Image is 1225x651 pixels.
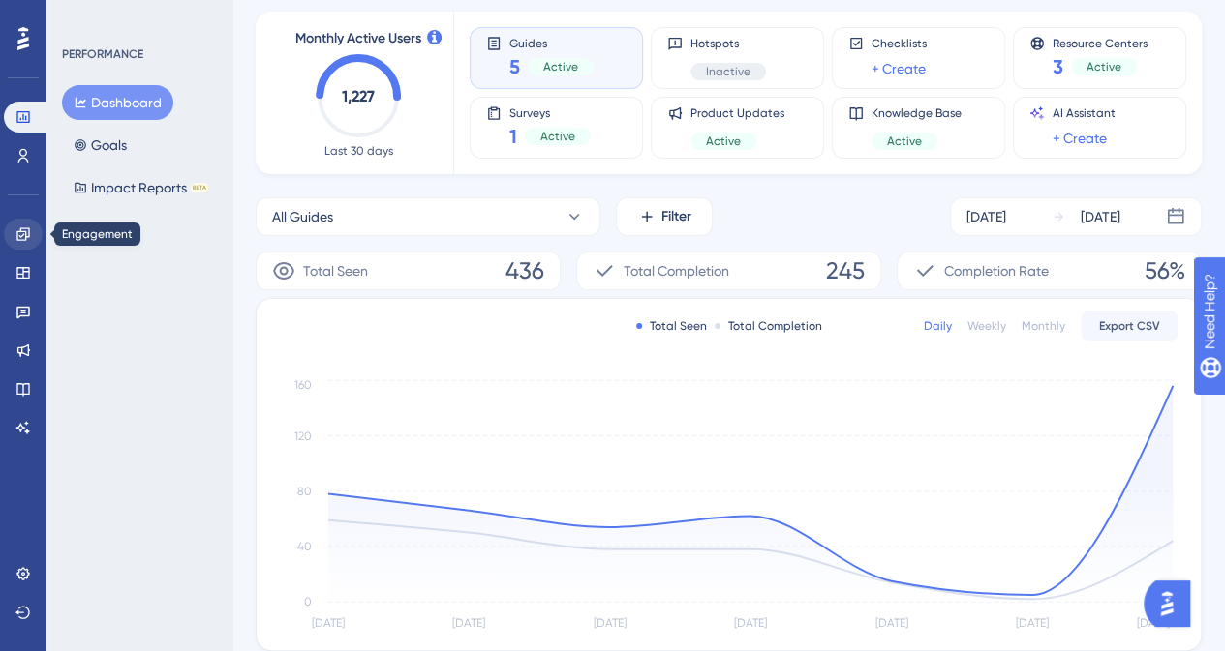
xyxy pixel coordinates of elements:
[1145,255,1185,286] span: 56%
[272,205,333,228] span: All Guides
[304,595,312,608] tspan: 0
[924,318,952,334] div: Daily
[1053,53,1063,80] span: 3
[1081,311,1178,341] button: Export CSV
[967,318,1006,334] div: Weekly
[295,27,421,50] span: Monthly Active Users
[509,36,594,49] span: Guides
[706,64,750,79] span: Inactive
[690,105,784,121] span: Product Updates
[715,318,822,334] div: Total Completion
[706,133,741,149] span: Active
[594,616,627,630] tspan: [DATE]
[509,123,517,150] span: 1
[661,205,691,228] span: Filter
[297,540,312,553] tspan: 40
[62,170,220,205] button: Impact ReportsBETA
[62,85,173,120] button: Dashboard
[505,255,544,286] span: 436
[509,105,591,119] span: Surveys
[540,129,575,144] span: Active
[324,143,393,159] span: Last 30 days
[1053,127,1107,150] a: + Create
[872,105,962,121] span: Knowledge Base
[624,259,729,282] span: Total Completion
[636,318,707,334] div: Total Seen
[1144,575,1202,633] iframe: UserGuiding AI Assistant Launcher
[303,259,368,282] span: Total Seen
[944,259,1049,282] span: Completion Rate
[452,616,485,630] tspan: [DATE]
[1053,105,1116,121] span: AI Assistant
[312,616,345,630] tspan: [DATE]
[1053,36,1148,49] span: Resource Centers
[616,197,713,236] button: Filter
[294,429,312,443] tspan: 120
[734,616,767,630] tspan: [DATE]
[297,485,312,498] tspan: 80
[872,57,926,80] a: + Create
[191,183,208,192] div: BETA
[1099,318,1160,334] span: Export CSV
[256,197,600,236] button: All Guides
[509,53,520,80] span: 5
[342,87,375,105] text: 1,227
[543,59,578,74] span: Active
[1022,318,1065,334] div: Monthly
[1087,59,1121,74] span: Active
[872,36,927,51] span: Checklists
[1016,616,1049,630] tspan: [DATE]
[690,36,766,51] span: Hotspots
[46,5,121,28] span: Need Help?
[826,255,865,286] span: 245
[966,205,1006,228] div: [DATE]
[294,378,312,392] tspan: 160
[874,616,907,630] tspan: [DATE]
[62,46,143,62] div: PERFORMANCE
[1081,205,1120,228] div: [DATE]
[1137,616,1170,630] tspan: [DATE]
[887,133,922,149] span: Active
[62,128,138,163] button: Goals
